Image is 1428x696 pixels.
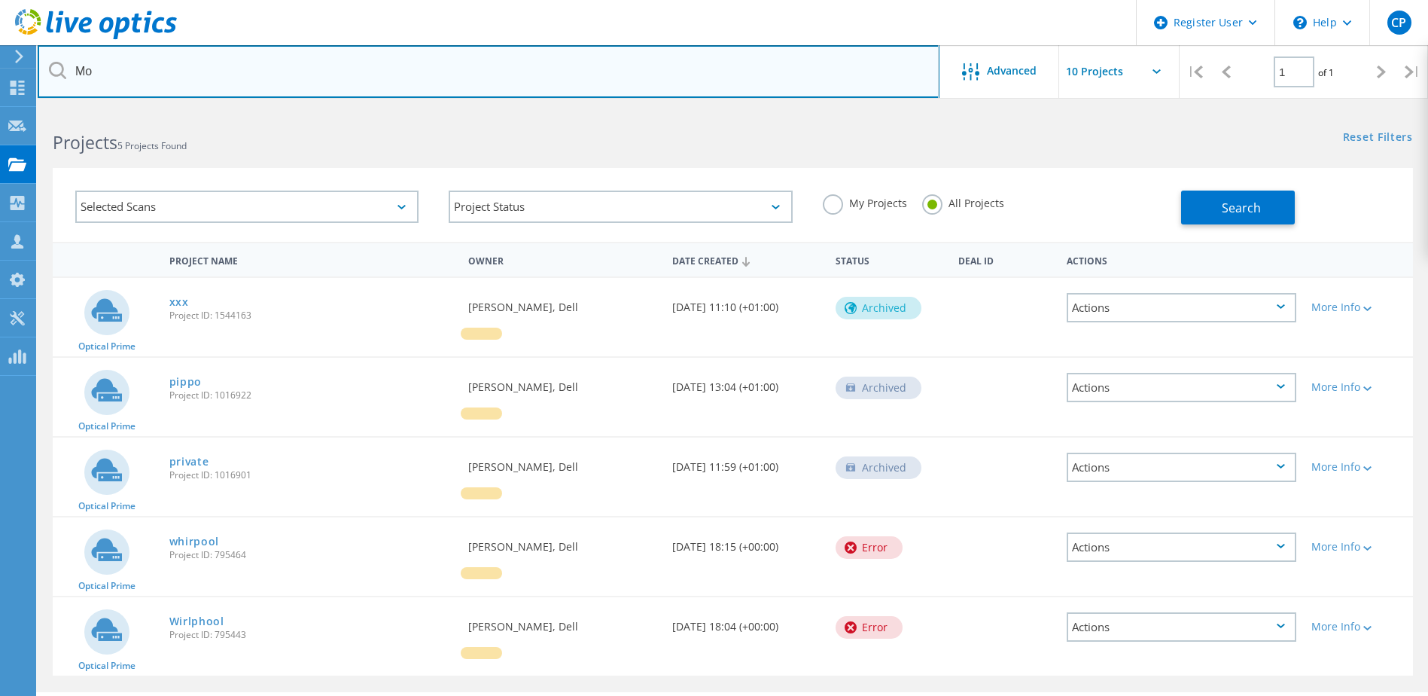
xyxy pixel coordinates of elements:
div: Actions [1067,373,1296,402]
div: [DATE] 13:04 (+01:00) [665,358,828,408]
label: My Projects [823,194,907,209]
div: Date Created [665,246,828,274]
span: Optical Prime [78,502,135,511]
div: [DATE] 18:15 (+00:00) [665,517,828,567]
a: xxx [169,297,189,307]
div: Archived [836,456,921,479]
span: of 1 [1318,66,1334,79]
div: Owner [461,246,665,273]
div: [DATE] 11:10 (+01:00) [665,278,828,328]
a: Wirlphool [169,616,224,627]
div: More Info [1311,462,1405,472]
span: Project ID: 795464 [169,551,454,560]
div: Status [828,246,951,273]
span: Advanced [987,66,1037,76]
div: Actions [1059,246,1304,273]
a: pippo [169,377,202,387]
span: Search [1222,200,1261,216]
button: Search [1181,191,1295,224]
b: Projects [53,130,117,154]
div: More Info [1311,621,1405,632]
span: Optical Prime [78,661,135,670]
div: Archived [836,297,921,319]
div: [DATE] 11:59 (+01:00) [665,438,828,487]
span: Optical Prime [78,582,135,591]
div: Actions [1067,293,1296,322]
div: Project Status [449,191,792,223]
div: More Info [1311,302,1405,313]
a: Reset Filters [1343,132,1413,145]
input: Search projects by name, owner, ID, company, etc [38,45,939,98]
div: Error [836,616,903,639]
div: More Info [1311,542,1405,552]
div: Actions [1067,533,1296,562]
div: [DATE] 18:04 (+00:00) [665,597,828,647]
span: 5 Projects Found [117,139,187,152]
a: Live Optics Dashboard [15,32,177,42]
a: whirpool [169,536,220,547]
span: Project ID: 1016901 [169,471,454,480]
div: Error [836,536,903,559]
div: [PERSON_NAME], Dell [461,438,665,487]
div: Project Name [162,246,461,273]
div: [PERSON_NAME], Dell [461,597,665,647]
div: More Info [1311,382,1405,392]
div: [PERSON_NAME], Dell [461,358,665,408]
span: CP [1391,17,1406,29]
span: Optical Prime [78,422,135,431]
div: Selected Scans [75,191,419,223]
span: Project ID: 795443 [169,630,454,640]
div: Archived [836,377,921,399]
div: | [1397,45,1428,99]
div: [PERSON_NAME], Dell [461,517,665,567]
div: [PERSON_NAME], Dell [461,278,665,328]
a: private [169,456,209,467]
span: Project ID: 1016922 [169,391,454,400]
span: Project ID: 1544163 [169,311,454,320]
span: Optical Prime [78,342,135,351]
svg: \n [1293,16,1307,29]
div: Actions [1067,612,1296,642]
div: Actions [1067,453,1296,482]
div: | [1180,45,1210,99]
div: Deal Id [951,246,1060,273]
label: All Projects [922,194,1004,209]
